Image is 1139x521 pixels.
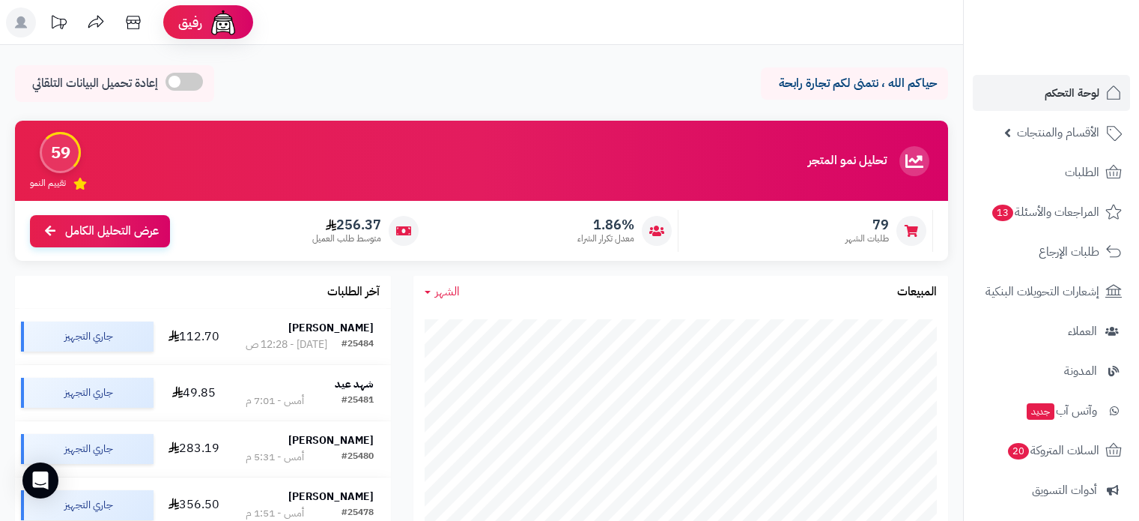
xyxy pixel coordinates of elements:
strong: شهد عيد [335,376,374,392]
span: طلبات الإرجاع [1039,241,1099,262]
span: طلبات الشهر [845,232,889,245]
a: المدونة [973,353,1130,389]
strong: [PERSON_NAME] [288,433,374,448]
span: وآتس آب [1025,400,1097,421]
span: 13 [991,204,1014,222]
span: 1.86% [577,217,634,233]
a: وآتس آبجديد [973,393,1130,429]
span: رفيق [178,13,202,31]
span: 256.37 [312,217,381,233]
a: السلات المتروكة20 [973,433,1130,469]
h3: المبيعات [897,286,937,299]
span: تقييم النمو [30,177,66,190]
span: السلات المتروكة [1006,440,1099,461]
span: لوحة التحكم [1045,82,1099,103]
div: #25478 [341,506,374,521]
h3: آخر الطلبات [327,286,380,299]
span: متوسط طلب العميل [312,232,381,245]
div: أمس - 5:31 م [246,450,304,465]
div: أمس - 7:01 م [246,394,304,409]
a: طلبات الإرجاع [973,234,1130,270]
span: المدونة [1064,361,1097,382]
span: معدل تكرار الشراء [577,232,634,245]
span: العملاء [1068,321,1097,342]
img: logo-2.png [1037,22,1125,53]
div: أمس - 1:51 م [246,506,304,521]
div: جاري التجهيز [21,378,154,408]
span: الطلبات [1065,162,1099,183]
span: 79 [845,217,889,233]
a: الشهر [425,283,460,301]
td: 283.19 [160,421,228,477]
h3: تحليل نمو المتجر [808,154,887,168]
a: المراجعات والأسئلة13 [973,194,1130,230]
div: جاري التجهيز [21,322,154,352]
a: لوحة التحكم [973,75,1130,111]
div: جاري التجهيز [21,434,154,464]
span: الشهر [435,283,460,301]
span: إشعارات التحويلات البنكية [985,281,1099,302]
a: إشعارات التحويلات البنكية [973,274,1130,310]
div: #25481 [341,394,374,409]
strong: [PERSON_NAME] [288,320,374,336]
span: أدوات التسويق [1032,480,1097,501]
span: الأقسام والمنتجات [1017,122,1099,143]
a: عرض التحليل الكامل [30,215,170,247]
td: 49.85 [160,365,228,421]
span: جديد [1027,403,1054,420]
p: حياكم الله ، نتمنى لكم تجارة رابحة [772,75,937,92]
a: أدوات التسويق [973,472,1130,508]
div: [DATE] - 12:28 ص [246,337,327,352]
span: 20 [1007,442,1030,460]
img: ai-face.png [208,7,238,37]
div: #25480 [341,450,374,465]
td: 112.70 [160,309,228,364]
span: عرض التحليل الكامل [65,223,159,240]
a: تحديثات المنصة [40,7,77,41]
span: المراجعات والأسئلة [991,202,1099,223]
div: Open Intercom Messenger [22,463,58,499]
a: العملاء [973,313,1130,349]
a: الطلبات [973,154,1130,190]
div: #25484 [341,337,374,352]
div: جاري التجهيز [21,490,154,520]
span: إعادة تحميل البيانات التلقائي [32,75,158,92]
strong: [PERSON_NAME] [288,489,374,505]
